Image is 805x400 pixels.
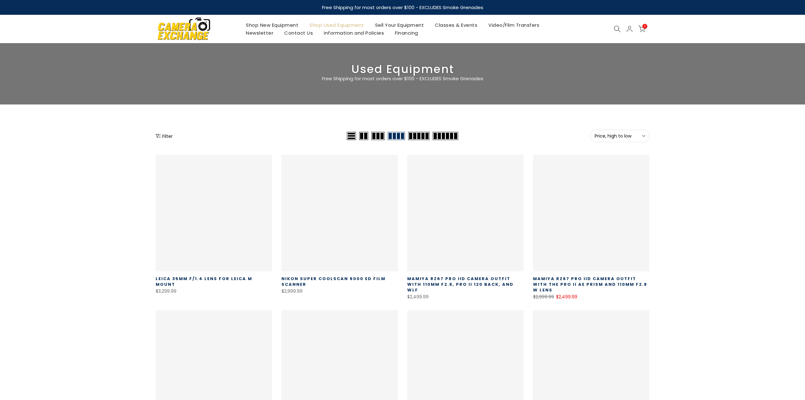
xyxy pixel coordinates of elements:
[407,293,524,301] div: $2,499.99
[407,276,514,293] a: Mamiya RZ67 Pro IID Camera Outfit with 110MM F2.8, Pro II 120 Back, and WLF
[595,133,644,139] span: Price, high to low
[285,75,520,82] p: Free Shipping for most orders over $100 - EXCLUDES Smoke Grenades
[556,293,577,301] ins: $2,499.99
[322,4,483,11] strong: Free Shipping for most orders over $100 - EXCLUDES Smoke Grenades
[369,21,430,29] a: Sell Your Equipment
[279,29,319,37] a: Contact Us
[156,65,649,73] h3: Used Equipment
[638,25,645,32] a: 0
[430,21,483,29] a: Classes & Events
[533,276,647,293] a: Mamiya RZ67 Pro IID Camera Outfit with the Pro II AE Prism and 110MM F2.8 W Lens
[156,276,252,287] a: Leica 35mm f/1.4 Lens for Leica M Mount
[241,21,304,29] a: Shop New Equipment
[156,287,272,295] div: $3,299.99
[319,29,390,37] a: Information and Policies
[281,276,386,287] a: Nikon Super Coolscan 9000 ED Film Scanner
[304,21,370,29] a: Shop Used Equipment
[390,29,424,37] a: Financing
[241,29,279,37] a: Newsletter
[281,287,398,295] div: $2,999.99
[533,294,554,300] del: $2,999.99
[642,24,647,29] span: 0
[156,133,173,139] button: Show filters
[483,21,545,29] a: Video/Film Transfers
[590,130,649,142] button: Price, high to low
